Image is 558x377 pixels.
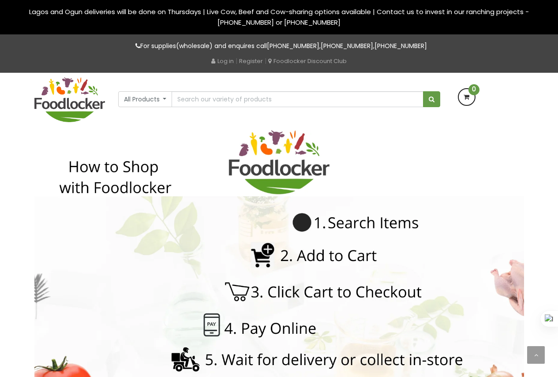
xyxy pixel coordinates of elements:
a: [PHONE_NUMBER] [374,41,427,50]
span: 0 [468,84,479,95]
span: | [265,56,266,65]
a: Foodlocker Discount Club [268,57,347,65]
span: | [236,56,237,65]
img: FoodLocker [34,77,105,122]
a: Register [239,57,263,65]
span: Lagos and Ogun deliveries will be done on Thursdays | Live Cow, Beef and Cow-sharing options avai... [29,7,529,27]
a: Log in [211,57,234,65]
input: Search our variety of products [172,91,423,107]
a: [PHONE_NUMBER] [321,41,373,50]
a: [PHONE_NUMBER] [267,41,319,50]
button: All Products [118,91,172,107]
p: For supplies(wholesale) and enquires call , , [34,41,524,51]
